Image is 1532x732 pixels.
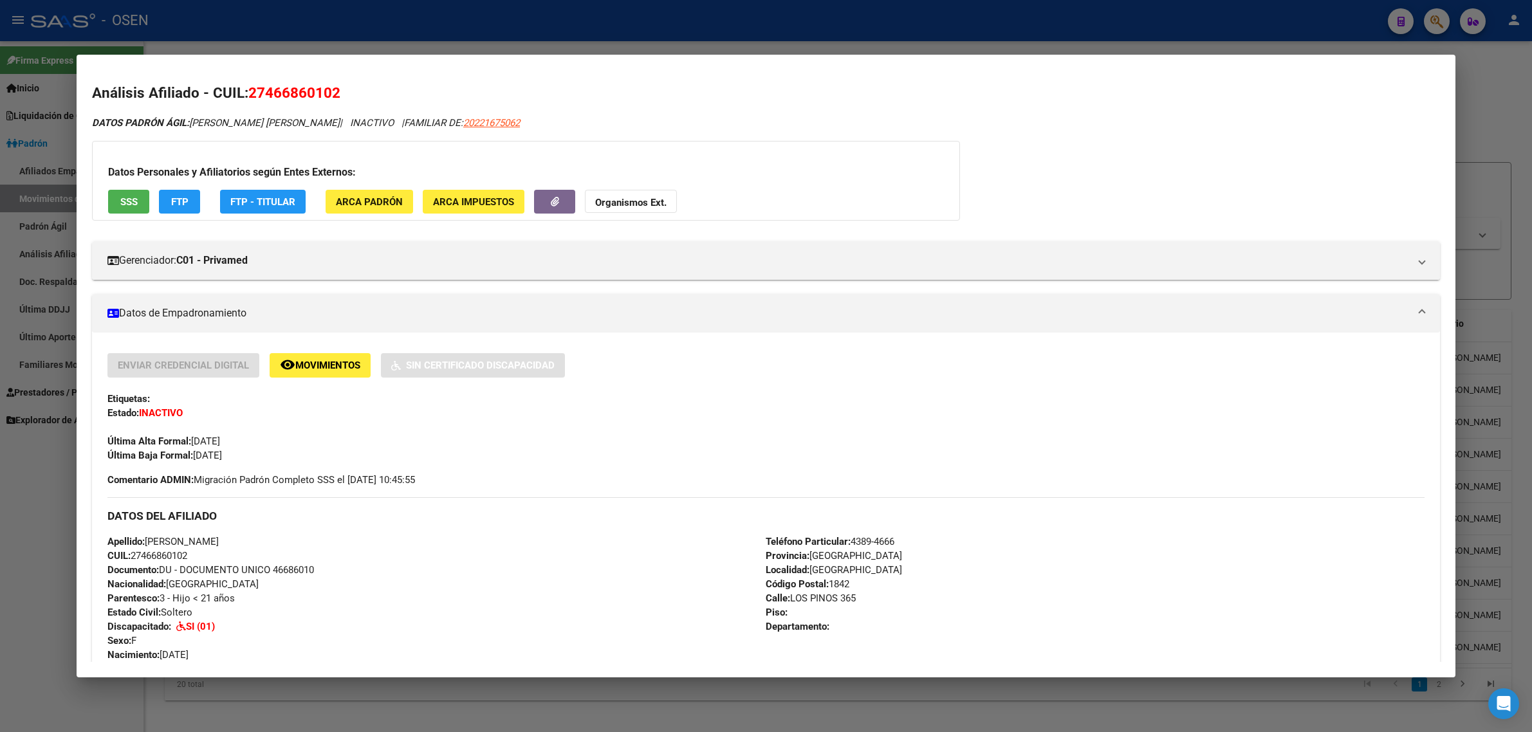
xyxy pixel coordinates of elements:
[107,564,159,576] strong: Documento:
[186,621,215,632] strong: SI (01)
[270,353,371,377] button: Movimientos
[766,578,829,590] strong: Código Postal:
[381,353,565,377] button: Sin Certificado Discapacidad
[92,117,340,129] span: [PERSON_NAME] [PERSON_NAME]
[92,294,1440,333] mat-expansion-panel-header: Datos de Empadronamiento
[595,197,667,208] strong: Organismos Ext.
[766,592,856,604] span: LOS PINOS 365
[107,607,161,618] strong: Estado Civil:
[404,117,520,129] span: FAMILIAR DE:
[107,536,219,547] span: [PERSON_NAME]
[433,196,514,208] span: ARCA Impuestos
[280,357,295,372] mat-icon: remove_red_eye
[248,84,340,101] span: 27466860102
[107,407,139,419] strong: Estado:
[766,564,809,576] strong: Localidad:
[766,592,790,604] strong: Calle:
[766,564,902,576] span: [GEOGRAPHIC_DATA]
[176,253,248,268] strong: C01 - Privamed
[107,536,145,547] strong: Apellido:
[107,253,1409,268] mat-panel-title: Gerenciador:
[107,306,1409,321] mat-panel-title: Datos de Empadronamiento
[766,550,902,562] span: [GEOGRAPHIC_DATA]
[766,607,788,618] strong: Piso:
[107,578,259,590] span: [GEOGRAPHIC_DATA]
[107,649,160,661] strong: Nacimiento:
[766,536,894,547] span: 4389-4666
[107,635,136,646] span: F
[107,607,192,618] span: Soltero
[118,360,249,372] span: Enviar Credencial Digital
[107,474,194,486] strong: Comentario ADMIN:
[107,509,1425,523] h3: DATOS DEL AFILIADO
[463,117,520,129] span: 20221675062
[766,550,809,562] strong: Provincia:
[107,435,191,447] strong: Última Alta Formal:
[107,353,259,377] button: Enviar Credencial Digital
[107,435,220,447] span: [DATE]
[406,360,555,372] span: Sin Certificado Discapacidad
[107,649,189,661] span: [DATE]
[766,578,849,590] span: 1842
[107,621,171,632] strong: Discapacitado:
[107,550,187,562] span: 27466860102
[107,473,415,487] span: Migración Padrón Completo SSS el [DATE] 10:45:55
[92,117,520,129] i: | INACTIVO |
[107,592,235,604] span: 3 - Hijo < 21 años
[108,165,944,180] h3: Datos Personales y Afiliatorios según Entes Externos:
[220,190,306,214] button: FTP - Titular
[423,190,524,214] button: ARCA Impuestos
[107,592,160,604] strong: Parentesco:
[92,241,1440,280] mat-expansion-panel-header: Gerenciador:C01 - Privamed
[107,450,222,461] span: [DATE]
[108,190,149,214] button: SSS
[107,578,166,590] strong: Nacionalidad:
[107,635,131,646] strong: Sexo:
[295,360,360,372] span: Movimientos
[585,190,677,214] button: Organismos Ext.
[107,450,193,461] strong: Última Baja Formal:
[107,564,314,576] span: DU - DOCUMENTO UNICO 46686010
[766,536,851,547] strong: Teléfono Particular:
[230,196,295,208] span: FTP - Titular
[159,190,200,214] button: FTP
[107,550,131,562] strong: CUIL:
[766,621,829,632] strong: Departamento:
[171,196,189,208] span: FTP
[92,117,189,129] strong: DATOS PADRÓN ÁGIL:
[1488,688,1519,719] div: Open Intercom Messenger
[92,82,1440,104] h2: Análisis Afiliado - CUIL:
[326,190,413,214] button: ARCA Padrón
[120,196,138,208] span: SSS
[336,196,403,208] span: ARCA Padrón
[139,407,183,419] strong: INACTIVO
[107,393,150,405] strong: Etiquetas:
